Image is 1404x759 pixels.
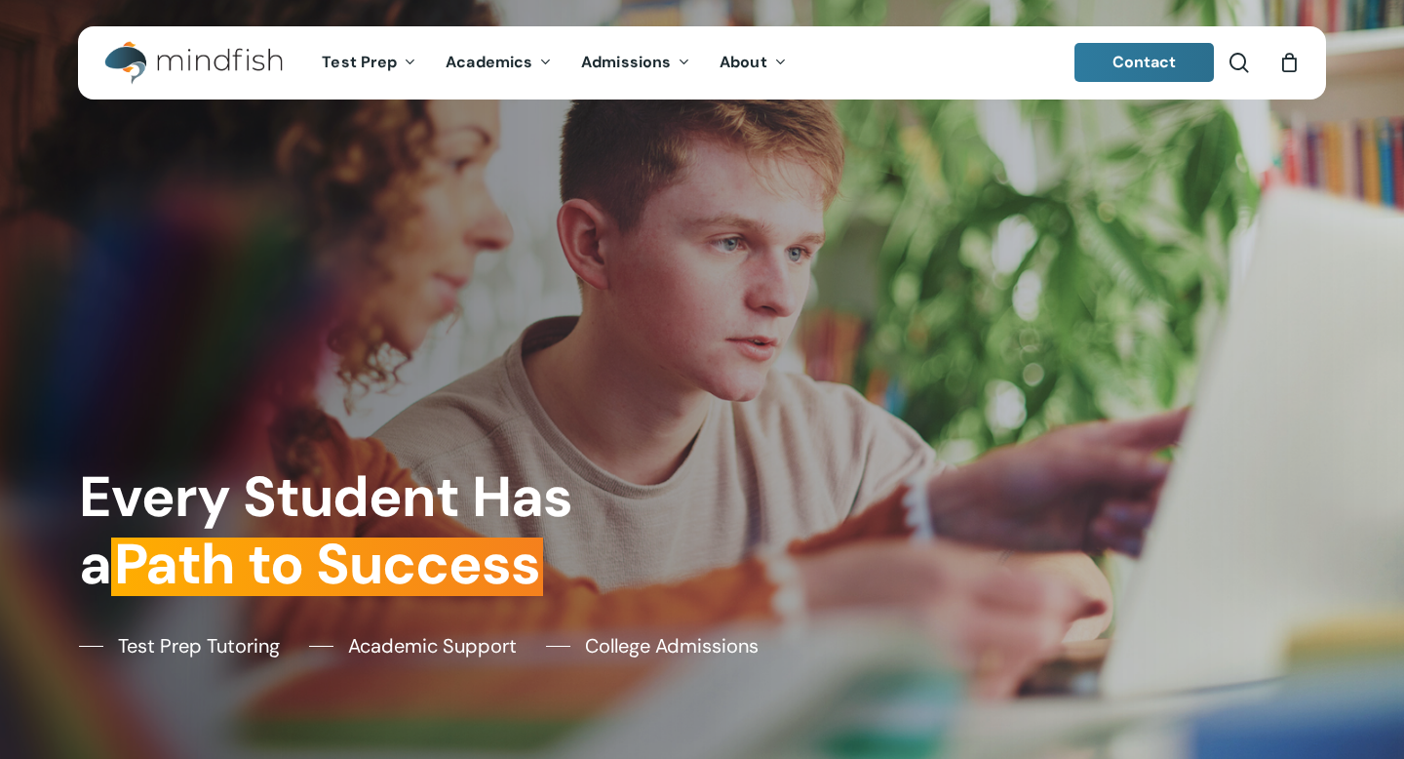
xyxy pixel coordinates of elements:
span: About [720,52,767,72]
span: Admissions [581,52,671,72]
span: College Admissions [585,631,759,660]
a: College Admissions [546,631,759,660]
a: Academics [431,55,566,71]
span: Contact [1112,52,1177,72]
a: Admissions [566,55,705,71]
h1: Every Student Has a [79,463,689,598]
span: Academics [446,52,532,72]
a: Test Prep Tutoring [79,631,280,660]
span: Academic Support [348,631,517,660]
nav: Main Menu [307,26,800,100]
span: Test Prep [322,52,397,72]
a: Contact [1074,43,1215,82]
a: About [705,55,801,71]
a: Test Prep [307,55,431,71]
em: Path to Success [111,528,543,601]
header: Main Menu [78,26,1326,100]
a: Academic Support [309,631,517,660]
span: Test Prep Tutoring [118,631,280,660]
